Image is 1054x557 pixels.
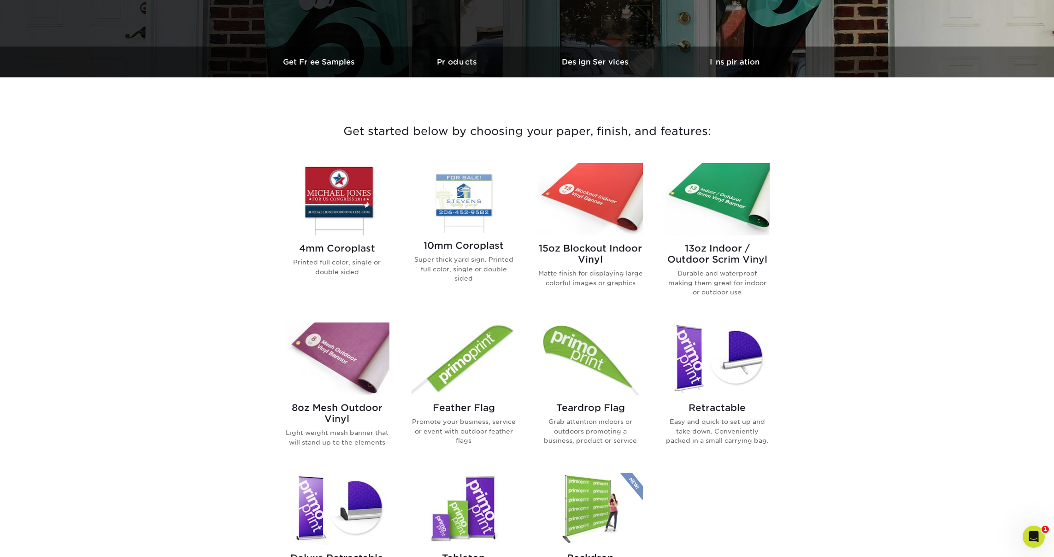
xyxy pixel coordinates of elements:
p: Matte finish for displaying large colorful images or graphics [538,269,643,287]
h3: Design Services [527,58,665,66]
h2: 13oz Indoor / Outdoor Scrim Vinyl [665,243,770,265]
img: Tabletop Banner Stands [412,473,516,545]
img: 10mm Coroplast Signs [412,163,516,233]
a: Feather Flag Flags Feather Flag Promote your business, service or event with outdoor feather flags [412,322,516,462]
img: Feather Flag Flags [412,322,516,395]
img: New Product [620,473,643,500]
img: 15oz Blockout Indoor Vinyl Banners [538,163,643,235]
img: 13oz Indoor / Outdoor Scrim Vinyl Banners [665,163,770,235]
h2: 8oz Mesh Outdoor Vinyl [285,402,389,424]
iframe: Intercom live chat [1023,526,1045,548]
a: 8oz Mesh Outdoor Vinyl Banners 8oz Mesh Outdoor Vinyl Light weight mesh banner that will stand up... [285,322,389,462]
a: 4mm Coroplast Signs 4mm Coroplast Printed full color, single or double sided [285,163,389,311]
a: Retractable Banner Stands Retractable Easy and quick to set up and take down. Conveniently packed... [665,322,770,462]
img: Retractable Banner Stands [665,322,770,395]
img: 8oz Mesh Outdoor Vinyl Banners [285,322,389,395]
img: Deluxe Retractable Banner Stands [285,473,389,545]
h3: Get started below by choosing your paper, finish, and features: [258,111,797,152]
h2: 4mm Coroplast [285,243,389,254]
h2: Retractable [665,402,770,413]
h2: Feather Flag [412,402,516,413]
a: Products [389,47,527,77]
p: Durable and waterproof making them great for indoor or outdoor use [665,269,770,297]
iframe: Google Customer Reviews [2,529,78,554]
h2: Teardrop Flag [538,402,643,413]
a: 13oz Indoor / Outdoor Scrim Vinyl Banners 13oz Indoor / Outdoor Scrim Vinyl Durable and waterproo... [665,163,770,311]
a: Inspiration [665,47,804,77]
img: Backdrop Banner Stands [538,473,643,545]
p: Super thick yard sign. Printed full color, single or double sided [412,255,516,283]
h2: 15oz Blockout Indoor Vinyl [538,243,643,265]
p: Printed full color, single or double sided [285,258,389,276]
p: Light weight mesh banner that will stand up to the elements [285,428,389,447]
p: Grab attention indoors or outdoors promoting a business, product or service [538,417,643,445]
span: 1 [1042,526,1049,533]
p: Promote your business, service or event with outdoor feather flags [412,417,516,445]
a: Get Free Samples [251,47,389,77]
h3: Products [389,58,527,66]
img: Teardrop Flag Flags [538,322,643,395]
h2: 10mm Coroplast [412,240,516,251]
img: 4mm Coroplast Signs [285,163,389,235]
a: Design Services [527,47,665,77]
a: 10mm Coroplast Signs 10mm Coroplast Super thick yard sign. Printed full color, single or double s... [412,163,516,311]
a: Teardrop Flag Flags Teardrop Flag Grab attention indoors or outdoors promoting a business, produc... [538,322,643,462]
p: Easy and quick to set up and take down. Conveniently packed in a small carrying bag. [665,417,770,445]
a: 15oz Blockout Indoor Vinyl Banners 15oz Blockout Indoor Vinyl Matte finish for displaying large c... [538,163,643,311]
h3: Get Free Samples [251,58,389,66]
h3: Inspiration [665,58,804,66]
